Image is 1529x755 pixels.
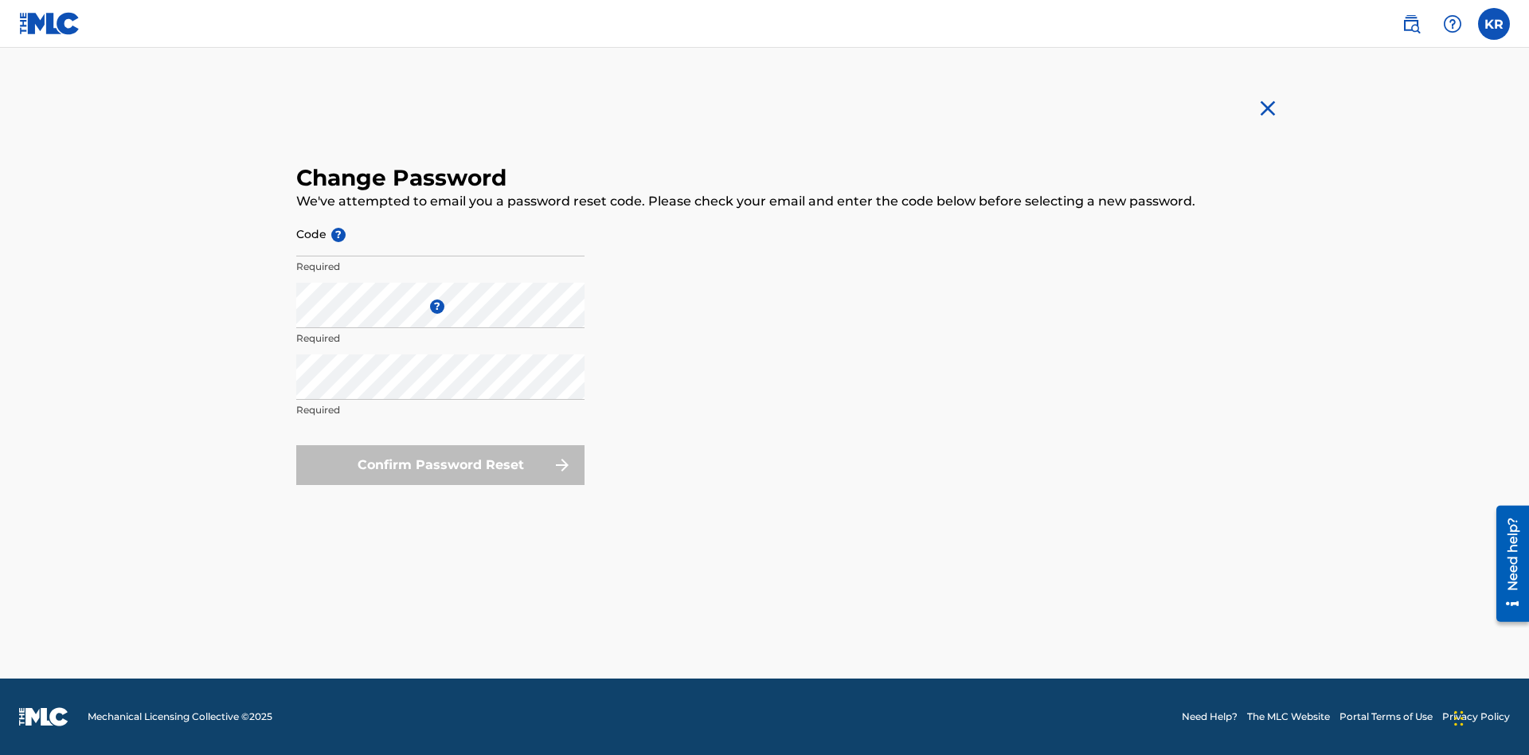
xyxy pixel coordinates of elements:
a: The MLC Website [1247,710,1330,724]
img: close [1255,96,1281,121]
span: ? [430,299,444,314]
p: Required [296,260,585,274]
div: User Menu [1478,8,1510,40]
img: logo [19,707,68,726]
span: Mechanical Licensing Collective © 2025 [88,710,272,724]
span: ? [331,228,346,242]
div: Help [1437,8,1468,40]
p: Required [296,331,585,346]
img: MLC Logo [19,12,80,35]
a: Privacy Policy [1442,710,1510,724]
p: We've attempted to email you a password reset code. Please check your email and enter the code be... [296,192,1233,211]
div: Drag [1454,694,1464,742]
img: help [1443,14,1462,33]
h3: Change Password [296,164,1233,192]
img: search [1402,14,1421,33]
a: Portal Terms of Use [1339,710,1433,724]
iframe: Resource Center [1484,499,1529,630]
a: Public Search [1395,8,1427,40]
iframe: Chat Widget [1449,679,1529,755]
p: Required [296,403,585,417]
a: Need Help? [1182,710,1238,724]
